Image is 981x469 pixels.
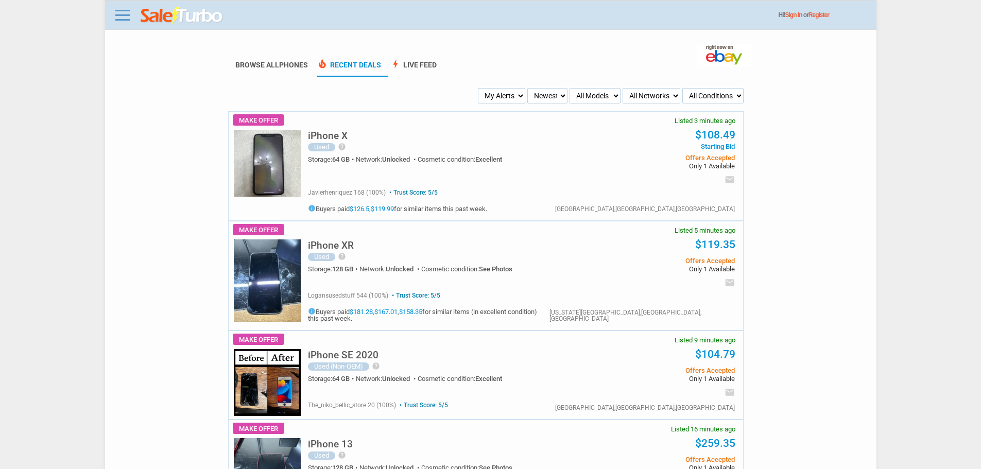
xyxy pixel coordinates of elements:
span: Offers Accepted [579,456,734,463]
div: Network: [359,266,421,272]
span: 64 GB [332,375,350,383]
h5: Buyers paid , , for similar items (in excellent condition) this past week. [308,307,549,322]
span: Starting Bid [579,143,734,150]
span: Listed 5 minutes ago [675,227,735,234]
div: Used (Non-OEM) [308,362,369,371]
a: iPhone X [308,133,348,141]
span: Trust Score: 5/5 [387,189,438,196]
img: saleturbo.com - Online Deals and Discount Coupons [141,7,223,25]
div: Cosmetic condition: [421,266,512,272]
a: $119.99 [371,205,394,213]
span: Only 1 Available [579,163,734,169]
a: $259.35 [695,437,735,449]
span: Unlocked [386,265,414,273]
h5: iPhone SE 2020 [308,350,378,360]
span: Only 1 Available [579,375,734,382]
i: email [725,175,735,185]
a: boltLive Feed [390,61,437,77]
i: email [725,387,735,397]
a: $181.28 [350,308,373,316]
a: $167.01 [374,308,398,316]
span: or [803,11,829,19]
div: Network: [356,375,418,382]
span: Unlocked [382,375,410,383]
i: info [308,204,316,212]
div: Network: [356,156,418,163]
span: Make Offer [233,423,284,434]
a: iPhone SE 2020 [308,352,378,360]
img: s-l225.jpg [234,239,301,322]
a: iPhone 13 [308,441,353,449]
a: $119.35 [695,238,735,251]
span: Unlocked [382,155,410,163]
span: bolt [390,59,401,69]
div: Storage: [308,156,356,163]
i: help [338,451,346,459]
a: $108.49 [695,129,735,141]
span: javierhenriquez 168 (100%) [308,189,386,196]
span: Listed 16 minutes ago [671,426,735,432]
span: Make Offer [233,334,284,345]
span: 64 GB [332,155,350,163]
div: Cosmetic condition: [418,156,502,163]
span: the_niko_bellic_store 20 (100%) [308,402,396,409]
img: s-l225.jpg [234,349,301,416]
h5: Buyers paid , for similar items this past week. [308,204,487,212]
div: Cosmetic condition: [418,375,502,382]
span: logansusedstuff 544 (100%) [308,292,388,299]
a: iPhone XR [308,242,354,250]
span: Make Offer [233,224,284,235]
div: Storage: [308,266,359,272]
span: Offers Accepted [579,257,734,264]
h5: iPhone X [308,131,348,141]
span: See Photos [479,265,512,273]
i: help [338,252,346,260]
div: Used [308,143,335,151]
span: Only 1 Available [579,266,734,272]
span: Hi! [779,11,785,19]
a: Browse AllPhones [235,61,308,69]
a: $126.5 [350,205,369,213]
a: Sign In [785,11,802,19]
div: [GEOGRAPHIC_DATA],[GEOGRAPHIC_DATA],[GEOGRAPHIC_DATA] [555,206,735,212]
img: s-l225.jpg [234,130,301,197]
span: Listed 3 minutes ago [675,117,735,124]
i: help [338,143,346,151]
h5: iPhone 13 [308,439,353,449]
span: Trust Score: 5/5 [390,292,440,299]
span: Trust Score: 5/5 [398,402,448,409]
div: [US_STATE][GEOGRAPHIC_DATA],[GEOGRAPHIC_DATA],[GEOGRAPHIC_DATA] [549,309,735,322]
div: Used [308,253,335,261]
i: help [372,362,380,370]
a: $158.35 [399,308,422,316]
span: Excellent [475,155,502,163]
div: [GEOGRAPHIC_DATA],[GEOGRAPHIC_DATA],[GEOGRAPHIC_DATA] [555,405,735,411]
a: Register [808,11,829,19]
span: Phones [279,61,308,69]
h5: iPhone XR [308,240,354,250]
span: 128 GB [332,265,353,273]
span: Listed 9 minutes ago [675,337,735,343]
a: $104.79 [695,348,735,360]
span: Make Offer [233,114,284,126]
span: Offers Accepted [579,154,734,161]
div: Storage: [308,375,356,382]
span: Offers Accepted [579,367,734,374]
i: info [308,307,316,315]
a: local_fire_departmentRecent Deals [317,61,381,77]
i: email [725,277,735,288]
div: Used [308,451,335,460]
span: Excellent [475,375,502,383]
span: local_fire_department [317,59,328,69]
